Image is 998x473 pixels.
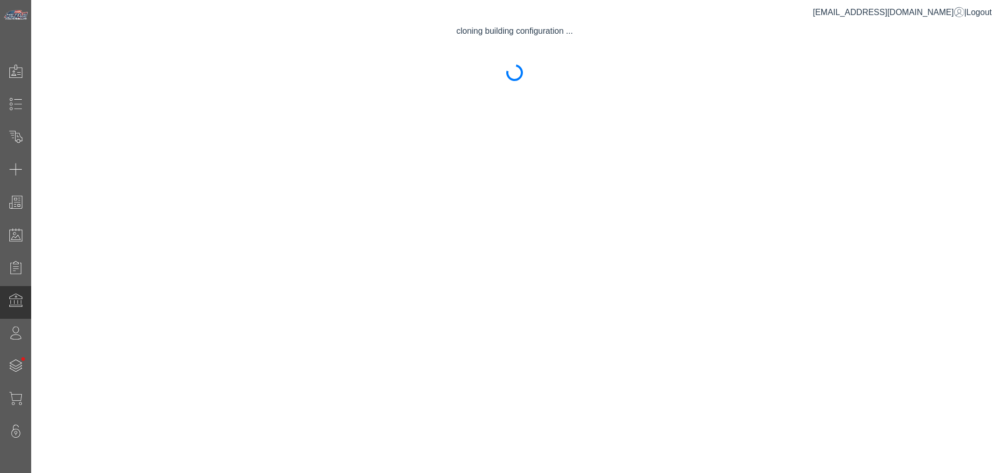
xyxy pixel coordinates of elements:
[813,8,964,17] a: [EMAIL_ADDRESS][DOMAIN_NAME]
[966,8,992,17] span: Logout
[10,342,36,376] span: •
[813,6,992,19] div: |
[31,25,998,37] div: cloning building configuration ...
[3,9,29,21] img: Metals Direct Inc Logo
